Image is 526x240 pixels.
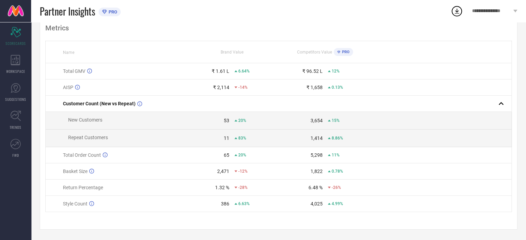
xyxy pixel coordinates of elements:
[6,69,25,74] span: WORKSPACE
[238,69,250,74] span: 6.64%
[212,68,229,74] div: ₹ 1.61 L
[332,69,340,74] span: 12%
[63,169,87,174] span: Basket Size
[63,152,101,158] span: Total Order Count
[238,136,246,141] span: 83%
[238,118,246,123] span: 20%
[224,152,229,158] div: 65
[213,85,229,90] div: ₹ 2,114
[238,201,250,206] span: 6.63%
[221,201,229,207] div: 386
[332,185,341,190] span: -26%
[238,169,248,174] span: -12%
[332,118,340,123] span: 15%
[332,201,343,206] span: 4.99%
[63,101,136,106] span: Customer Count (New vs Repeat)
[238,185,248,190] span: -28%
[6,41,26,46] span: SCORECARDS
[40,4,95,18] span: Partner Insights
[311,169,323,174] div: 1,822
[63,68,85,74] span: Total GMV
[68,117,102,123] span: New Customers
[224,135,229,141] div: 11
[332,169,343,174] span: 0.78%
[68,135,108,140] span: Repeat Customers
[107,9,117,15] span: PRO
[332,153,340,157] span: 11%
[217,169,229,174] div: 2,471
[302,68,323,74] div: ₹ 96.52 L
[311,201,323,207] div: 4,025
[63,185,103,190] span: Return Percentage
[224,118,229,123] div: 53
[10,125,21,130] span: TRENDS
[308,185,323,190] div: 6.48 %
[12,153,19,158] span: FWD
[5,97,26,102] span: SUGGESTIONS
[63,85,73,90] span: AISP
[332,136,343,141] span: 8.86%
[311,118,323,123] div: 3,654
[63,201,87,207] span: Style Count
[311,152,323,158] div: 5,298
[340,50,350,54] span: PRO
[332,85,343,90] span: 0.13%
[306,85,323,90] div: ₹ 1,658
[45,24,512,32] div: Metrics
[215,185,229,190] div: 1.32 %
[63,50,74,55] span: Name
[221,50,243,55] span: Brand Value
[311,135,323,141] div: 1,414
[238,153,246,157] span: 20%
[297,50,332,55] span: Competitors Value
[238,85,248,90] span: -14%
[451,5,463,17] div: Open download list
